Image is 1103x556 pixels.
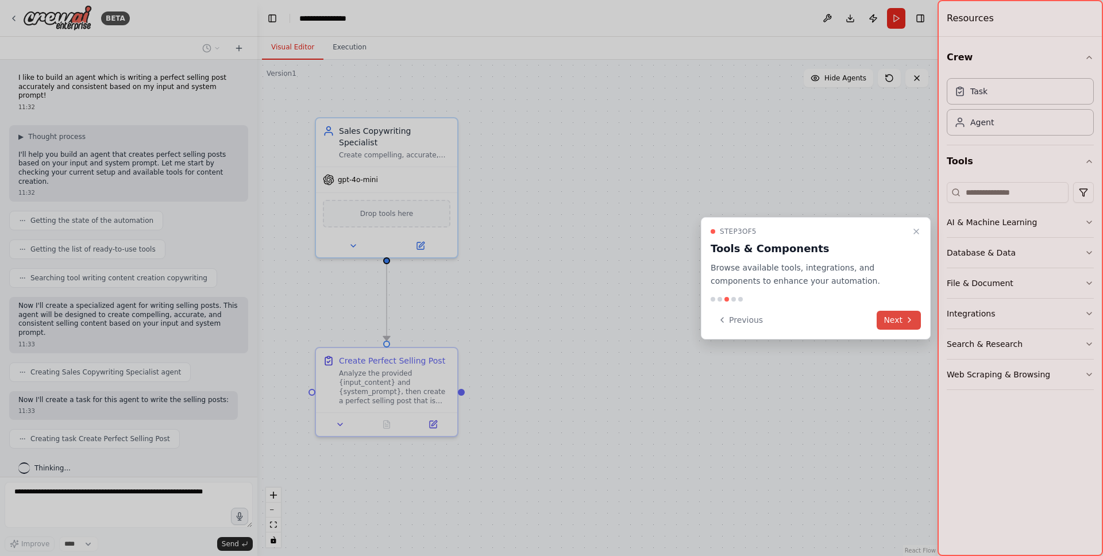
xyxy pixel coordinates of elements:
button: Hide left sidebar [264,10,280,26]
button: Close walkthrough [909,225,923,238]
button: Previous [711,311,770,330]
button: Next [877,311,921,330]
p: Browse available tools, integrations, and components to enhance your automation. [711,261,907,288]
span: Step 3 of 5 [720,227,757,236]
h3: Tools & Components [711,241,907,257]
